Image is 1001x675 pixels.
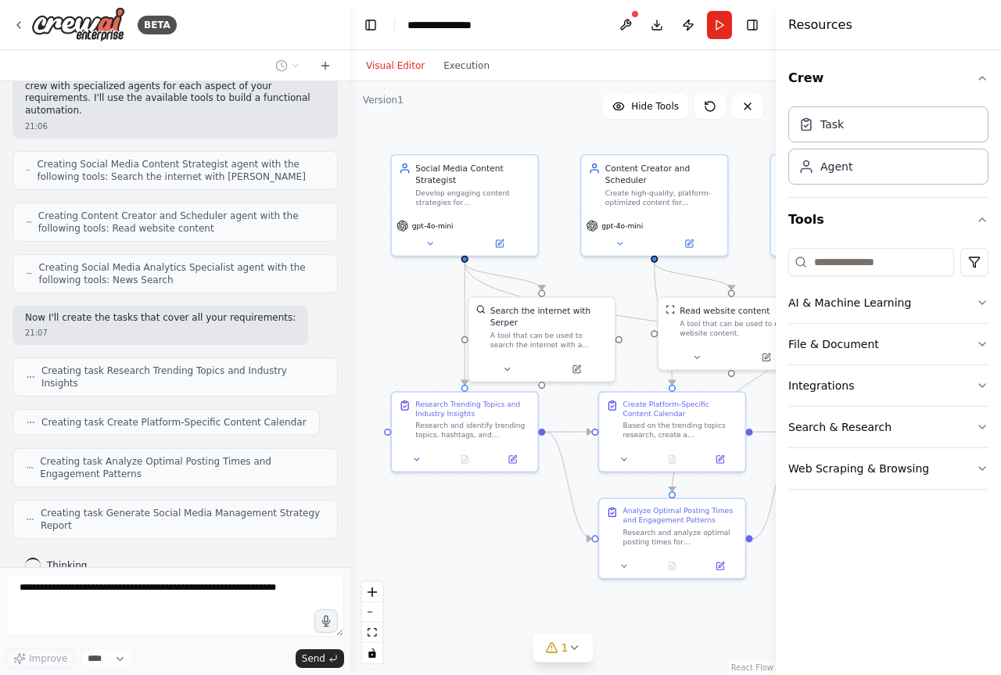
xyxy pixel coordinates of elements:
[415,421,530,440] div: Research and identify trending topics, hashtags, and conversation themes relevant to {company_nam...
[390,391,538,472] div: Research Trending Topics and Industry InsightsResearch and identify trending topics, hashtags, an...
[700,559,741,573] button: Open in side panel
[605,163,720,186] div: Content Creator and Scheduler
[666,263,850,492] g: Edge from 58079de9-a8db-4fb7-a14c-9b0be99197e5 to ea78b9ae-6e14-425a-86e1-5a20e1e1b72d
[314,609,338,633] button: Click to speak your automation idea
[601,221,643,231] span: gpt-4o-mini
[647,452,697,466] button: No output available
[543,362,610,376] button: Open in side panel
[25,68,325,117] p: Now I'll create a comprehensive social media management crew with specialized agents for each asp...
[733,350,800,364] button: Open in side panel
[753,426,799,438] g: Edge from ba98d2b5-7c8a-4b14-aa61-6a50e20658c3 to 8819b7d6-8891-40ad-bc6f-9c419349e095
[647,559,697,573] button: No output available
[415,188,530,207] div: Develop engaging content strategies for {company_name} in the {industry} industry, identifying tr...
[29,652,67,665] span: Improve
[47,559,96,572] span: Thinking...
[533,634,594,662] button: 1
[731,663,773,672] a: React Flow attribution
[362,623,382,643] button: fit view
[362,643,382,663] button: toggle interactivity
[820,117,844,132] div: Task
[41,507,325,532] span: Creating task Generate Social Media Management Strategy Report
[362,582,382,602] button: zoom in
[459,263,471,385] g: Edge from 90bebfff-fc6a-4dd0-9a09-c58781c61573 to 8cc1165a-7b6b-48e0-848d-573da341c97e
[655,236,723,250] button: Open in side panel
[631,100,679,113] span: Hide Tools
[360,14,382,36] button: Hide left sidebar
[302,652,325,665] span: Send
[788,448,988,489] button: Web Scraping & Browsing
[41,416,307,429] span: Creating task Create Platform-Specific Content Calendar
[390,154,538,257] div: Social Media Content StrategistDevelop engaging content strategies for {company_name} in the {ind...
[40,455,325,480] span: Creating task Analyze Optimal Posting Times and Engagement Patterns
[603,94,688,119] button: Hide Tools
[38,261,325,286] span: Creating Social Media Analytics Specialist agent with the following tools: News Search
[25,312,296,325] p: Now I'll create the tasks that cover all your requirements:
[459,263,548,290] g: Edge from 90bebfff-fc6a-4dd0-9a09-c58781c61573 to 59285e0b-36a7-462e-9701-9ed6df8edf93
[658,296,805,371] div: ScrapeWebsiteToolRead website contentA tool that can be used to read a website content.
[41,364,325,390] span: Creating task Research Trending Topics and Industry Insights
[466,236,533,250] button: Open in side panel
[623,421,738,440] div: Based on the trending topics research, create a comprehensive 30-day social media content calenda...
[680,305,770,317] div: Read website content
[788,407,988,447] button: Search & Research
[492,452,533,466] button: Open in side panel
[38,210,325,235] span: Creating Content Creator and Scheduler agent with the following tools: Read website content
[700,452,741,466] button: Open in side panel
[788,16,852,34] h4: Resources
[561,640,569,655] span: 1
[623,400,738,418] div: Create Platform-Specific Content Calendar
[820,159,852,174] div: Agent
[788,56,988,100] button: Crew
[598,391,746,472] div: Create Platform-Specific Content CalendarBased on the trending topics research, create a comprehe...
[37,158,325,183] span: Creating Social Media Content Strategist agent with the following tools: Search the internet with...
[580,154,728,257] div: Content Creator and SchedulerCreate high-quality, platform-optimized content for {company_name} a...
[788,100,988,197] div: Crew
[788,324,988,364] button: File & Document
[545,426,591,545] g: Edge from 8cc1165a-7b6b-48e0-848d-573da341c97e to ea78b9ae-6e14-425a-86e1-5a20e1e1b72d
[362,602,382,623] button: zoom out
[545,426,591,438] g: Edge from 8cc1165a-7b6b-48e0-848d-573da341c97e to ba98d2b5-7c8a-4b14-aa61-6a50e20658c3
[788,282,988,323] button: AI & Machine Learning
[357,56,434,75] button: Visual Editor
[138,16,177,34] div: BETA
[623,506,738,525] div: Analyze Optimal Posting Times and Engagement Patterns
[415,163,530,186] div: Social Media Content Strategist
[31,7,125,42] img: Logo
[434,56,499,75] button: Execution
[788,365,988,406] button: Integrations
[788,242,988,502] div: Tools
[788,198,988,242] button: Tools
[412,221,454,231] span: gpt-4o-mini
[490,305,608,329] div: Search the internet with Serper
[407,17,486,33] nav: breadcrumb
[623,527,738,546] div: Research and analyze optimal posting times for {company_name} in the {industry} industry across d...
[362,582,382,663] div: React Flow controls
[468,296,615,382] div: SerperDevToolSearch the internet with SerperA tool that can be used to search the internet with a...
[269,56,307,75] button: Switch to previous chat
[476,305,486,314] img: SerperDevTool
[6,648,74,669] button: Improve
[666,305,675,314] img: ScrapeWebsiteTool
[605,188,720,207] div: Create high-quality, platform-optimized content for {company_name} and develop detailed schedulin...
[680,319,797,338] div: A tool that can be used to read a website content.
[313,56,338,75] button: Start a new chat
[296,649,344,668] button: Send
[648,263,737,290] g: Edge from d841fa29-7e29-4b93-b6a8-9a7d7dd577f3 to 0a7d3666-f390-4b3f-8d9c-33eaba32f94c
[415,400,530,418] div: Research Trending Topics and Industry Insights
[363,94,404,106] div: Version 1
[490,331,608,350] div: A tool that can be used to search the internet with a search_query. Supports different search typ...
[741,14,763,36] button: Hide right sidebar
[440,452,490,466] button: No output available
[598,498,746,580] div: Analyze Optimal Posting Times and Engagement PatternsResearch and analyze optimal posting times f...
[25,120,325,132] div: 21:06
[25,327,296,339] div: 21:07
